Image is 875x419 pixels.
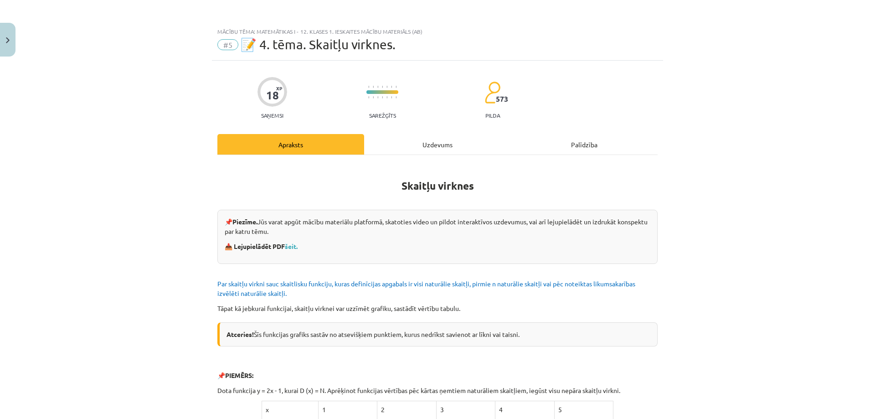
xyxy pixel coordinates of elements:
[322,405,373,414] p: 1
[386,86,387,88] img: icon-short-line-57e1e144782c952c97e751825c79c345078a6d821885a25fce030b3d8c18986b.svg
[440,405,491,414] p: 3
[217,279,635,297] span: Par skaitļu virkni sauc skaitlisku funkciju, kuras definīcijas apgabals ir visi naturālie skaitļi...
[373,96,374,98] img: icon-short-line-57e1e144782c952c97e751825c79c345078a6d821885a25fce030b3d8c18986b.svg
[285,242,298,250] a: šeit.
[217,39,238,50] span: #5
[368,96,369,98] img: icon-short-line-57e1e144782c952c97e751825c79c345078a6d821885a25fce030b3d8c18986b.svg
[217,371,658,380] p: 📌
[368,86,369,88] img: icon-short-line-57e1e144782c952c97e751825c79c345078a6d821885a25fce030b3d8c18986b.svg
[499,405,550,414] p: 4
[276,86,282,91] span: XP
[232,217,257,226] strong: Piezīme.
[241,37,396,52] span: 📝 4. tēma. Skaitļu virknes.
[266,89,279,102] div: 18
[558,405,610,414] p: 5
[377,96,378,98] img: icon-short-line-57e1e144782c952c97e751825c79c345078a6d821885a25fce030b3d8c18986b.svg
[217,304,658,313] p: Tāpat kā jebkurai funkcijai, skaitļu virknei var uzzīmēt grafiku, sastādīt vērtību tabulu.
[217,322,658,347] div: Šīs funkcijas grafiks sastāv no atsevišķiem punktiem, kurus nedrīkst savienot ar līkni vai taisni.
[217,28,658,35] div: Mācību tēma: Matemātikas i - 12. klases 1. ieskaites mācību materiāls (ab)
[217,386,658,395] p: Dota funkcija y = 2x - 1, kurai D (x) = N. Aprēķinot funkcijas vērtības pēc kārtas ņemtiem naturā...
[496,95,508,103] span: 573
[226,330,254,338] b: Atceries!
[381,405,432,414] p: 2
[225,217,650,236] p: 📌 Jūs varat apgūt mācību materiālu platformā, skatoties video un pildot interaktīvos uzdevumus, v...
[377,86,378,88] img: icon-short-line-57e1e144782c952c97e751825c79c345078a6d821885a25fce030b3d8c18986b.svg
[484,81,500,104] img: students-c634bb4e5e11cddfef0936a35e636f08e4e9abd3cc4e673bd6f9a4125e45ecb1.svg
[217,134,364,155] div: Apraksts
[511,134,658,155] div: Palīdzība
[266,405,314,414] p: x
[364,134,511,155] div: Uzdevums
[391,86,392,88] img: icon-short-line-57e1e144782c952c97e751825c79c345078a6d821885a25fce030b3d8c18986b.svg
[391,96,392,98] img: icon-short-line-57e1e144782c952c97e751825c79c345078a6d821885a25fce030b3d8c18986b.svg
[225,371,253,379] b: PIEMĒRS:
[369,112,396,119] p: Sarežģīts
[401,179,474,192] b: Skaitļu virknes
[382,96,383,98] img: icon-short-line-57e1e144782c952c97e751825c79c345078a6d821885a25fce030b3d8c18986b.svg
[257,112,287,119] p: Saņemsi
[225,242,299,250] strong: 📥 Lejupielādēt PDF
[396,86,396,88] img: icon-short-line-57e1e144782c952c97e751825c79c345078a6d821885a25fce030b3d8c18986b.svg
[6,37,10,43] img: icon-close-lesson-0947bae3869378f0d4975bcd49f059093ad1ed9edebbc8119c70593378902aed.svg
[382,86,383,88] img: icon-short-line-57e1e144782c952c97e751825c79c345078a6d821885a25fce030b3d8c18986b.svg
[485,112,500,119] p: pilda
[396,96,396,98] img: icon-short-line-57e1e144782c952c97e751825c79c345078a6d821885a25fce030b3d8c18986b.svg
[373,86,374,88] img: icon-short-line-57e1e144782c952c97e751825c79c345078a6d821885a25fce030b3d8c18986b.svg
[386,96,387,98] img: icon-short-line-57e1e144782c952c97e751825c79c345078a6d821885a25fce030b3d8c18986b.svg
